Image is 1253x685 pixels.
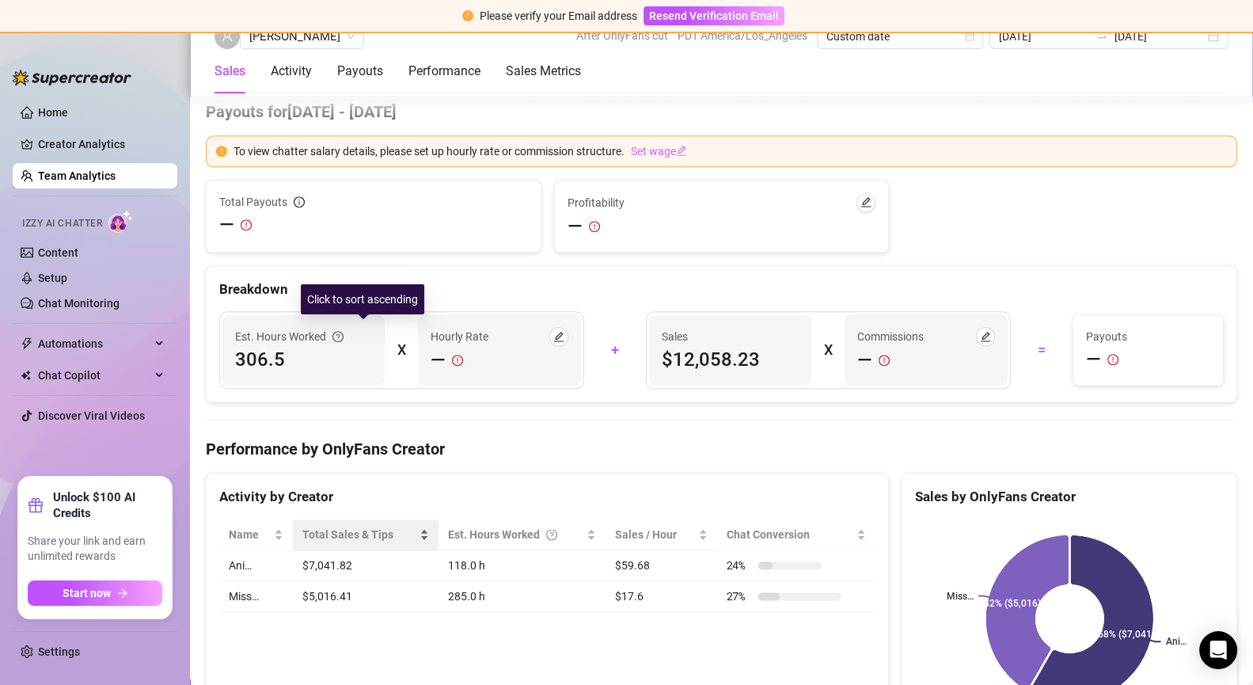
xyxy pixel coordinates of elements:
[506,62,581,81] div: Sales Metrics
[631,143,687,160] a: Set wageedit
[860,196,871,207] span: edit
[215,62,245,81] div: Sales
[452,348,463,373] span: exclamation-circle
[594,337,636,363] div: +
[589,221,600,232] span: exclamation-circle
[38,331,150,356] span: Automations
[216,146,227,157] span: exclamation-circle
[606,550,716,581] td: $59.68
[448,526,583,543] div: Est. Hours Worked
[1114,28,1205,45] input: End date
[606,581,716,612] td: $17.6
[13,70,131,86] img: logo-BBDzfeDw.svg
[38,169,116,182] a: Team Analytics
[249,25,355,48] span: Isabelle
[241,212,252,238] span: exclamation-circle
[1095,30,1108,43] span: swap-right
[301,284,424,314] div: Click to sort ascending
[568,214,583,239] span: —
[439,550,606,581] td: 118.0 h
[1086,347,1101,372] span: —
[980,331,991,342] span: edit
[678,24,807,48] span: PDT America/Los_Angeles
[857,348,872,373] span: —
[22,216,102,231] span: Izzy AI Chatter
[38,131,165,157] a: Creator Analytics
[915,486,1224,508] div: Sales by OnlyFans Creator
[965,32,974,41] span: calendar
[219,581,293,612] td: Miss…
[662,328,799,345] span: Sales
[553,331,564,342] span: edit
[38,297,120,310] a: Chat Monitoring
[1086,328,1211,345] span: Payouts
[644,6,784,25] button: Resend Verification Email
[28,497,44,513] span: gift
[615,526,694,543] span: Sales / Hour
[826,25,974,48] span: Custom date
[271,62,312,81] div: Activity
[408,62,480,81] div: Performance
[999,28,1089,45] input: Start date
[1107,347,1118,372] span: exclamation-circle
[229,526,271,543] span: Name
[727,557,752,574] span: 24 %
[576,24,668,48] span: After OnlyFans cut
[649,10,779,22] span: Resend Verification Email
[219,279,1224,300] div: Breakdown
[662,347,799,372] span: $12,058.23
[727,526,854,543] span: Chat Conversion
[1166,636,1187,647] text: Ani…
[293,550,439,581] td: $7,041.82
[293,581,439,612] td: $5,016.41
[431,348,446,373] span: —
[717,519,876,550] th: Chat Conversion
[108,210,133,233] img: AI Chatter
[38,106,68,119] a: Home
[879,348,890,373] span: exclamation-circle
[38,246,78,259] a: Content
[676,145,687,156] span: edit
[397,337,405,363] div: X
[38,363,150,388] span: Chat Copilot
[293,519,439,550] th: Total Sales & Tips
[568,194,625,211] span: Profitability
[857,328,924,345] article: Commissions
[302,526,416,543] span: Total Sales & Tips
[21,337,33,350] span: thunderbolt
[824,337,832,363] div: X
[606,519,716,550] th: Sales / Hour
[947,590,974,601] text: Miss…
[38,409,145,422] a: Discover Viral Videos
[294,196,305,207] span: info-circle
[235,328,344,345] div: Est. Hours Worked
[727,588,752,605] span: 27 %
[1095,30,1108,43] span: to
[28,534,162,565] span: Share your link and earn unlimited rewards
[21,370,31,381] img: Chat Copilot
[117,588,128,599] span: arrow-right
[431,328,488,345] article: Hourly Rate
[332,328,344,345] span: question-circle
[234,143,1227,160] div: To view chatter salary details, please set up hourly rate or commission structure.
[38,272,67,284] a: Setup
[206,438,1237,460] h4: Performance by OnlyFans Creator
[337,62,383,81] div: Payouts
[28,580,162,606] button: Start nowarrow-right
[1199,631,1237,669] div: Open Intercom Messenger
[546,526,557,543] span: question-circle
[439,581,606,612] td: 285.0 h
[219,486,875,508] div: Activity by Creator
[219,212,234,238] span: —
[219,550,293,581] td: Ani…
[222,31,233,42] span: user
[63,587,111,599] span: Start now
[206,101,1237,123] h4: Payouts for [DATE] - [DATE]
[480,7,637,25] div: Please verify your Email address
[462,10,473,21] span: exclamation-circle
[235,347,372,372] span: 306.5
[1020,337,1063,363] div: =
[53,489,162,521] strong: Unlock $100 AI Credits
[219,193,287,211] span: Total Payouts
[219,519,293,550] th: Name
